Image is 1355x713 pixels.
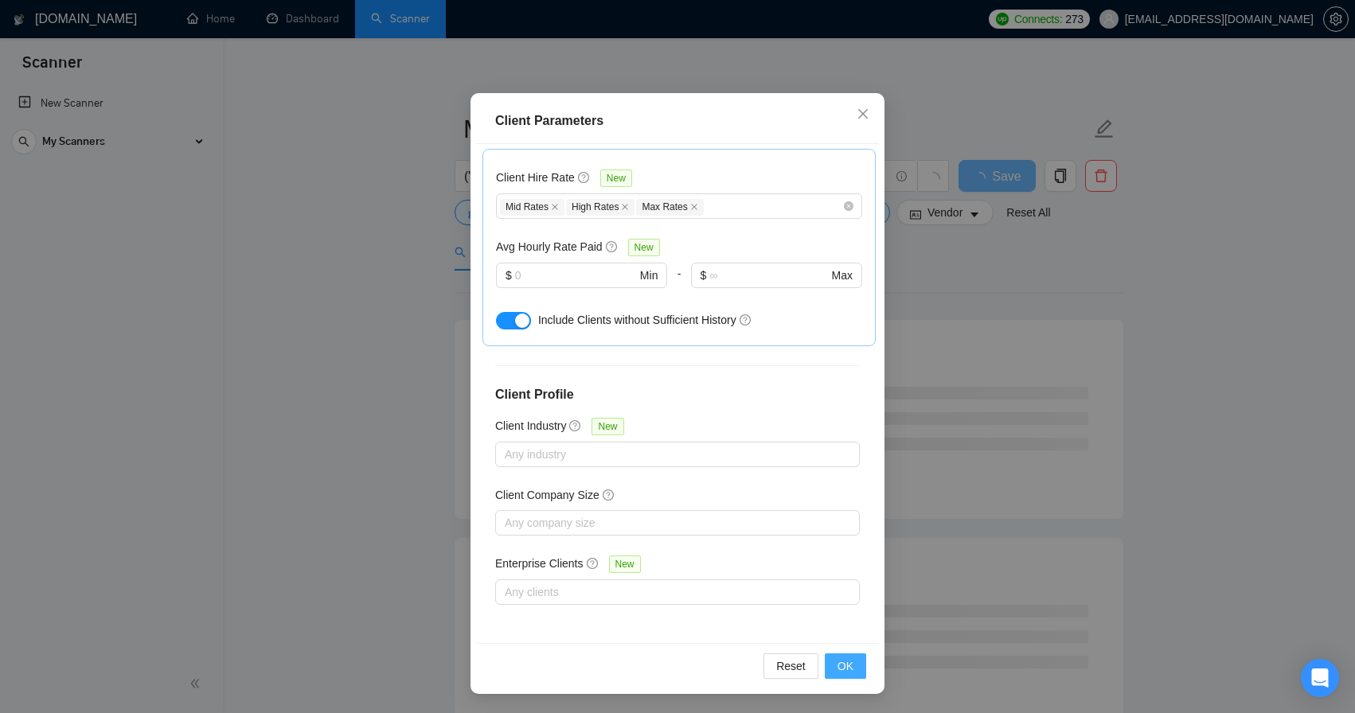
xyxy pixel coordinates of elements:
[603,489,615,501] span: question-circle
[763,653,818,679] button: Reset
[551,203,559,211] span: close
[495,555,584,572] h5: Enterprise Clients
[569,419,582,432] span: question-circle
[500,199,564,216] span: Mid Rates
[776,657,806,675] span: Reset
[857,107,869,120] span: close
[1301,659,1339,697] div: Open Intercom Messenger
[701,267,707,284] span: $
[587,557,599,570] span: question-circle
[628,239,660,256] span: New
[495,486,599,504] h5: Client Company Size
[844,201,853,211] span: close-circle
[842,93,884,136] button: Close
[600,169,632,187] span: New
[838,657,853,675] span: OK
[495,417,566,434] h5: Client Industry
[592,418,623,435] span: New
[640,267,658,284] span: Min
[709,267,828,284] input: ∞
[496,238,603,255] h5: Avg Hourly Rate Paid
[506,267,512,284] span: $
[609,555,641,573] span: New
[566,199,635,216] span: High Rates
[496,169,575,186] h5: Client Hire Rate
[740,314,752,326] span: question-circle
[825,653,866,679] button: OK
[636,199,703,216] span: Max Rates
[621,203,629,211] span: close
[832,267,853,284] span: Max
[495,385,860,404] h4: Client Profile
[667,263,690,307] div: -
[538,314,736,326] span: Include Clients without Sufficient History
[690,203,698,211] span: close
[578,171,591,184] span: question-circle
[606,240,619,253] span: question-circle
[515,267,637,284] input: 0
[495,111,860,131] div: Client Parameters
